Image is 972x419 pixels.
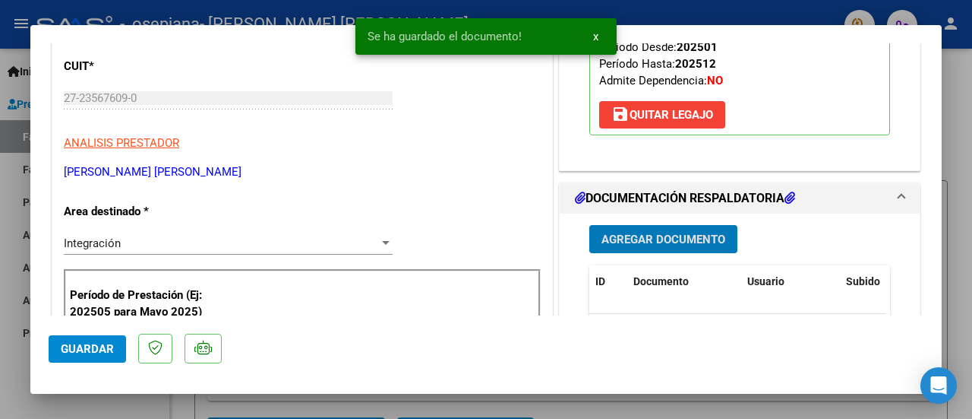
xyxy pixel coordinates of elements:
[707,74,723,87] strong: NO
[49,335,126,363] button: Guardar
[64,136,179,150] span: ANALISIS PRESTADOR
[747,275,784,287] span: Usuario
[599,101,725,129] button: Quitar Legajo
[64,58,207,75] p: CUIT
[920,367,957,404] div: Open Intercom Messenger
[846,275,880,287] span: Subido
[64,203,207,221] p: Area destinado *
[601,233,725,246] span: Agregar Documento
[61,342,114,356] span: Guardar
[64,163,541,181] p: [PERSON_NAME] [PERSON_NAME]
[627,265,741,298] datatable-header-cell: Documento
[840,265,916,298] datatable-header-cell: Subido
[741,265,840,298] datatable-header-cell: Usuario
[595,275,605,287] span: ID
[589,265,627,298] datatable-header-cell: ID
[560,183,920,214] mat-expansion-panel-header: DOCUMENTACIÓN RESPALDATORIA
[581,23,611,50] button: x
[677,40,718,54] strong: 202501
[575,189,795,208] h1: DOCUMENTACIÓN RESPALDATORIA
[64,236,121,250] span: Integración
[589,225,737,253] button: Agregar Documento
[368,29,522,44] span: Se ha guardado el documento!
[675,57,716,71] strong: 202512
[633,275,689,287] span: Documento
[70,287,210,321] p: Período de Prestación (Ej: 202505 para Mayo 2025)
[611,108,713,122] span: Quitar Legajo
[599,7,874,87] span: CUIL: Nombre y Apellido: Período Desde: Período Hasta: Admite Dependencia:
[611,105,630,123] mat-icon: save
[593,30,598,43] span: x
